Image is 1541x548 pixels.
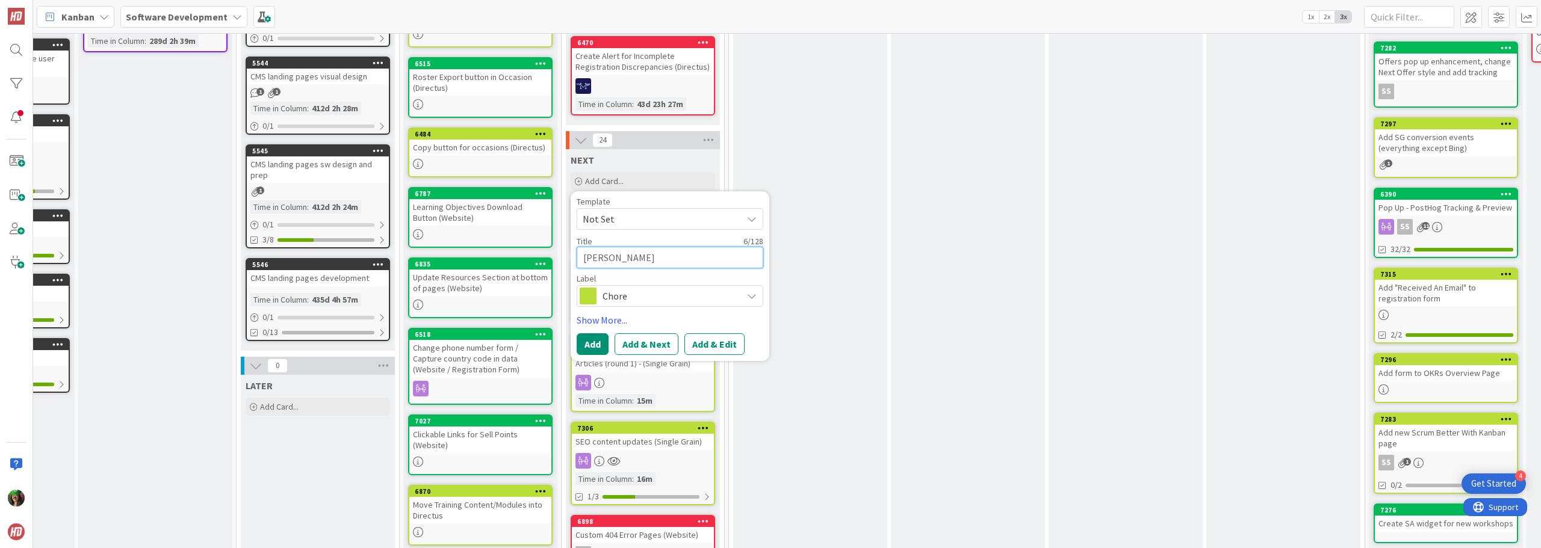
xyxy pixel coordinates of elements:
div: SS [1375,455,1517,470]
div: 7027Clickable Links for Sell Points (Website) [409,416,551,453]
div: CMS landing pages sw design and prep [247,156,389,183]
div: Create SA widget for new workshops [1375,516,1517,531]
a: 7027Clickable Links for Sell Points (Website) [408,414,553,475]
a: 7297Add SG conversion events (everything except Bing) [1374,117,1518,178]
a: 5545CMS landing pages sw design and prepTime in Column:412d 2h 24m0/13/8 [246,144,390,248]
div: CMS landing pages development [247,270,389,286]
div: 5544 [252,59,389,67]
div: 6484 [415,130,551,138]
div: 5545CMS landing pages sw design and prep [247,146,389,183]
div: 7297Add SG conversion events (everything except Bing) [1375,119,1517,156]
div: 5544CMS landing pages visual design [247,58,389,84]
img: avatar [8,523,25,540]
div: 6 / 128 [596,236,763,247]
div: 6518 [409,329,551,340]
div: 0/1 [247,310,389,325]
a: 7340Implement structured data for Articles (round 1) - (Single Grain)Time in Column:15m [571,333,715,412]
div: 0/1 [247,31,389,46]
span: NEXT [571,154,594,166]
div: Offers pop up enhancement, change Next Offer style and add tracking [1375,54,1517,80]
div: Time in Column [88,34,144,48]
div: 435d 4h 57m [309,293,361,306]
div: 5546CMS landing pages development [247,259,389,286]
a: 7306SEO content updates (Single Grain)Time in Column:16m1/3 [571,422,715,505]
div: 6835 [415,260,551,268]
span: : [307,200,309,214]
div: Time in Column [575,394,632,407]
div: 5546 [252,260,389,269]
span: : [144,34,146,48]
div: 6484 [409,129,551,140]
input: Quick Filter... [1364,6,1454,28]
div: 6787 [409,188,551,199]
div: 7315 [1375,269,1517,280]
div: 6515 [409,58,551,69]
div: 6484Copy button for occasions (Directus) [409,129,551,155]
span: 0 / 1 [262,218,274,231]
div: SS [1378,455,1394,470]
div: 5546 [247,259,389,270]
a: 7283Add new Scrum Better With Kanban pageSS0/2 [1374,413,1518,494]
a: 7315Add "Received An Email" to registration form2/2 [1374,268,1518,343]
div: 412d 2h 28m [309,102,361,115]
span: : [307,293,309,306]
div: 6898 [577,517,714,526]
img: SL [8,490,25,506]
div: 7276 [1375,505,1517,516]
span: Add Card... [260,401,299,412]
div: Time in Column [250,102,307,115]
div: 6470 [577,38,714,47]
button: Add & Next [615,333,678,355]
a: 5544CMS landing pages visual designTime in Column:412d 2h 28m0/1 [246,57,390,135]
div: 7027 [409,416,551,426]
div: Get Started [1471,478,1516,490]
div: Open Get Started checklist, remaining modules: 4 [1462,473,1526,494]
div: Add "Received An Email" to registration form [1375,280,1517,306]
div: 6390 [1380,190,1517,199]
a: 6835Update Resources Section at bottom of pages (Website) [408,257,553,318]
div: 16m [634,472,656,485]
span: 0 / 1 [262,311,274,324]
span: 1 [256,186,264,194]
span: 0/2 [1391,479,1402,491]
textarea: HS Coo [577,247,763,268]
div: CMS landing pages visual design [247,69,389,84]
div: Roster Export button in Occasion (Directus) [409,69,551,96]
div: 4 [1515,470,1526,481]
div: Copy button for occasions (Directus) [409,140,551,155]
a: Show More... [577,313,763,327]
div: MH [572,78,714,94]
span: 1 [256,88,264,96]
div: Add form to OKRs Overview Page [1375,365,1517,381]
div: Custom 404 Error Pages (Website) [572,527,714,543]
a: 5546CMS landing pages developmentTime in Column:435d 4h 57m0/10/13 [246,258,390,341]
span: Add Card... [585,176,624,186]
div: Learning Objectives Download Button (Website) [409,199,551,226]
span: 1 [1403,458,1411,466]
div: 15m [634,394,656,407]
span: 1/3 [588,490,599,503]
a: 7296Add form to OKRs Overview Page [1374,353,1518,403]
div: 7296Add form to OKRs Overview Page [1375,354,1517,381]
span: 32/32 [1391,243,1410,256]
div: Time in Column [575,97,632,111]
span: 0 [267,359,288,373]
div: 7297 [1375,119,1517,129]
button: Add [577,333,609,355]
div: 7027 [415,417,551,425]
div: SS [1397,219,1413,235]
div: 5545 [252,147,389,155]
div: 7283 [1375,414,1517,425]
div: 6870Move Training Content/Modules into Directus [409,486,551,523]
span: Label [577,274,596,283]
div: 6390 [1375,189,1517,200]
div: 6518 [415,330,551,339]
b: Software Development [126,11,228,23]
div: 7297 [1380,120,1517,128]
span: 0 / 1 [262,32,274,45]
div: SEO content updates (Single Grain) [572,434,714,449]
a: 6470Create Alert for Incomplete Registration Discrepancies (Directus)MHTime in Column:43d 23h 27m [571,36,715,115]
div: Change phone number form / Capture country code in data (Website / Registration Form) [409,340,551,377]
div: 7315Add "Received An Email" to registration form [1375,269,1517,306]
div: 7282 [1380,44,1517,52]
